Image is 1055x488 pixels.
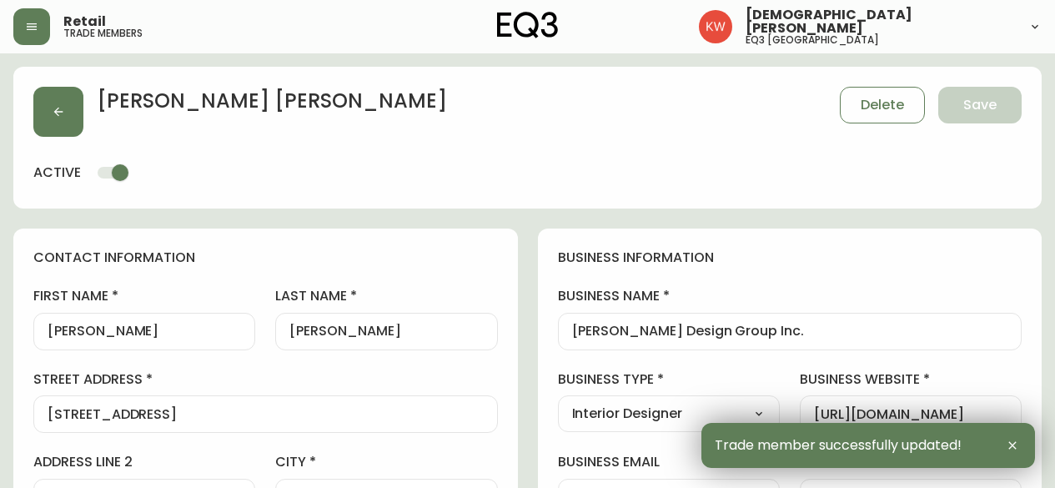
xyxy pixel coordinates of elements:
[861,96,904,114] span: Delete
[33,164,81,182] h4: active
[558,249,1022,267] h4: business information
[558,287,1022,305] label: business name
[63,15,106,28] span: Retail
[746,8,1015,35] span: [DEMOGRAPHIC_DATA][PERSON_NAME]
[558,370,780,389] label: business type
[63,28,143,38] h5: trade members
[814,406,1007,422] input: https://www.designshop.com
[840,87,925,123] button: Delete
[97,87,447,123] h2: [PERSON_NAME] [PERSON_NAME]
[33,249,498,267] h4: contact information
[800,370,1022,389] label: business website
[699,10,732,43] img: f33162b67396b0982c40ce2a87247151
[715,438,962,453] span: Trade member successfully updated!
[275,453,497,471] label: city
[33,370,498,389] label: street address
[746,35,879,45] h5: eq3 [GEOGRAPHIC_DATA]
[558,453,780,471] label: business email
[33,453,255,471] label: address line 2
[33,287,255,305] label: first name
[275,287,497,305] label: last name
[497,12,559,38] img: logo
